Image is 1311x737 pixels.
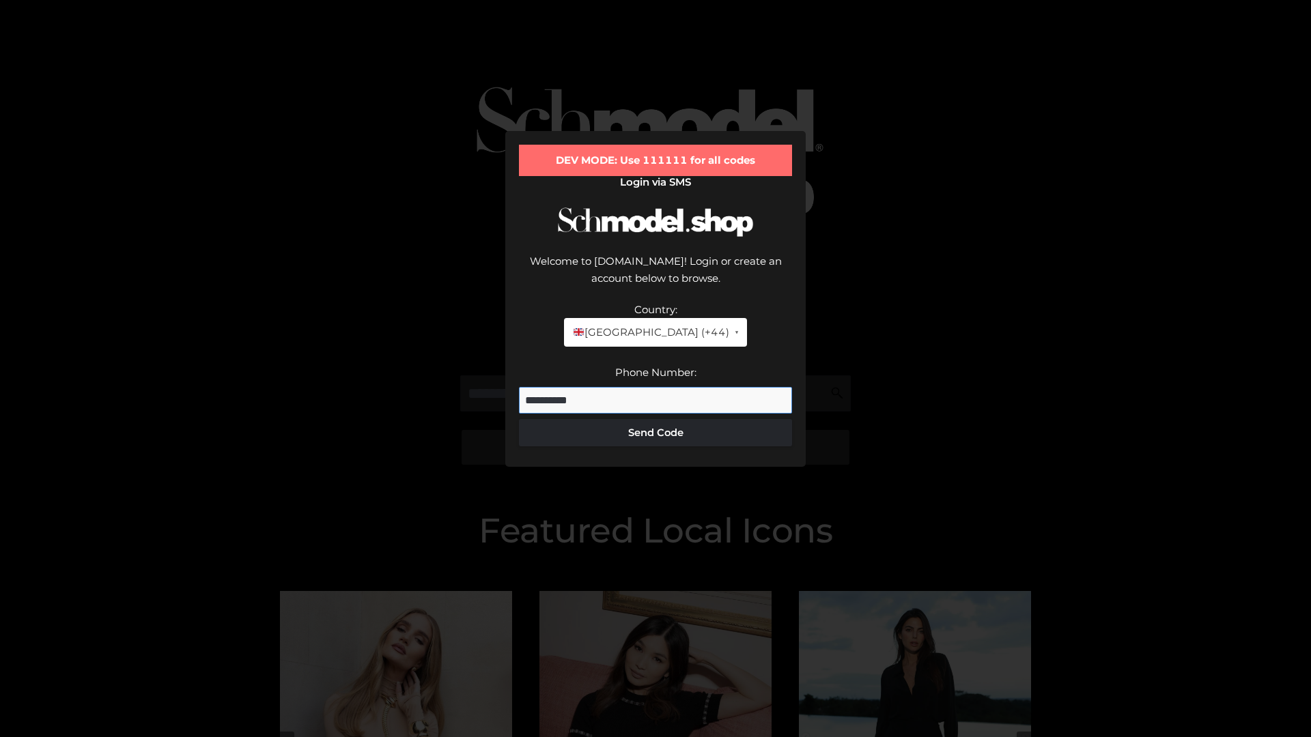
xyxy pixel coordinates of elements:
[519,252,792,301] div: Welcome to [DOMAIN_NAME]! Login or create an account below to browse.
[519,145,792,176] div: DEV MODE: Use 111111 for all codes
[615,366,696,379] label: Phone Number:
[519,176,792,188] h2: Login via SMS
[519,419,792,446] button: Send Code
[572,323,729,341] span: [GEOGRAPHIC_DATA] (+44)
[574,327,584,337] img: 🇬🇧
[634,303,677,316] label: Country:
[553,195,758,249] img: Schmodel Logo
